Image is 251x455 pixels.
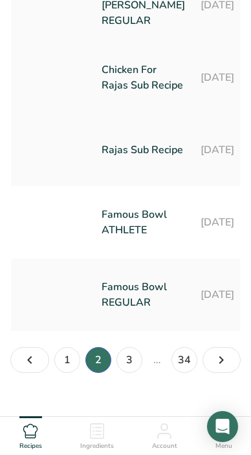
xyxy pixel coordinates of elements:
[152,441,177,451] span: Account
[102,47,185,109] a: Chicken For Rajas Sub Recipe
[116,347,142,373] a: Page 3.
[171,347,197,373] a: Page 34.
[152,417,177,452] a: Account
[102,119,185,181] a: Rajas Sub Recipe
[19,417,42,452] a: Recipes
[10,347,49,373] a: Previous page
[80,441,114,451] span: Ingredients
[102,191,185,253] a: Famous Bowl ATHLETE
[202,347,241,373] a: Next page
[207,411,238,442] div: Open Intercom Messenger
[201,47,234,109] a: [DATE]
[201,119,234,181] a: [DATE]
[201,264,234,326] a: [DATE]
[19,441,42,451] span: Recipes
[102,264,185,326] a: Famous Bowl REGULAR
[201,191,234,253] a: [DATE]
[54,347,80,373] a: Page 1.
[215,441,232,451] span: Menu
[80,417,114,452] a: Ingredients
